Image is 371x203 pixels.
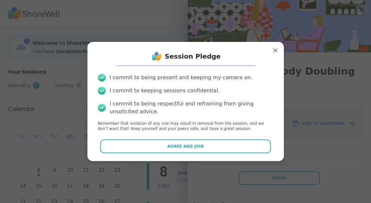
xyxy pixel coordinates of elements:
[110,100,273,116] div: I commit to being respectful and refraining from giving unsolicited advice.
[100,139,271,153] button: Agree and Join
[150,50,163,63] img: ShareWell Logo
[98,121,273,132] p: Remember that violation of any rule may result in removal from the session, and we don’t want tha...
[110,74,252,82] div: I commit to being present and keeping my camera on.
[110,87,220,95] div: I commit to keeping sessions confidential.
[167,143,204,149] span: Agree and Join
[165,52,221,61] h1: Session Pledge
